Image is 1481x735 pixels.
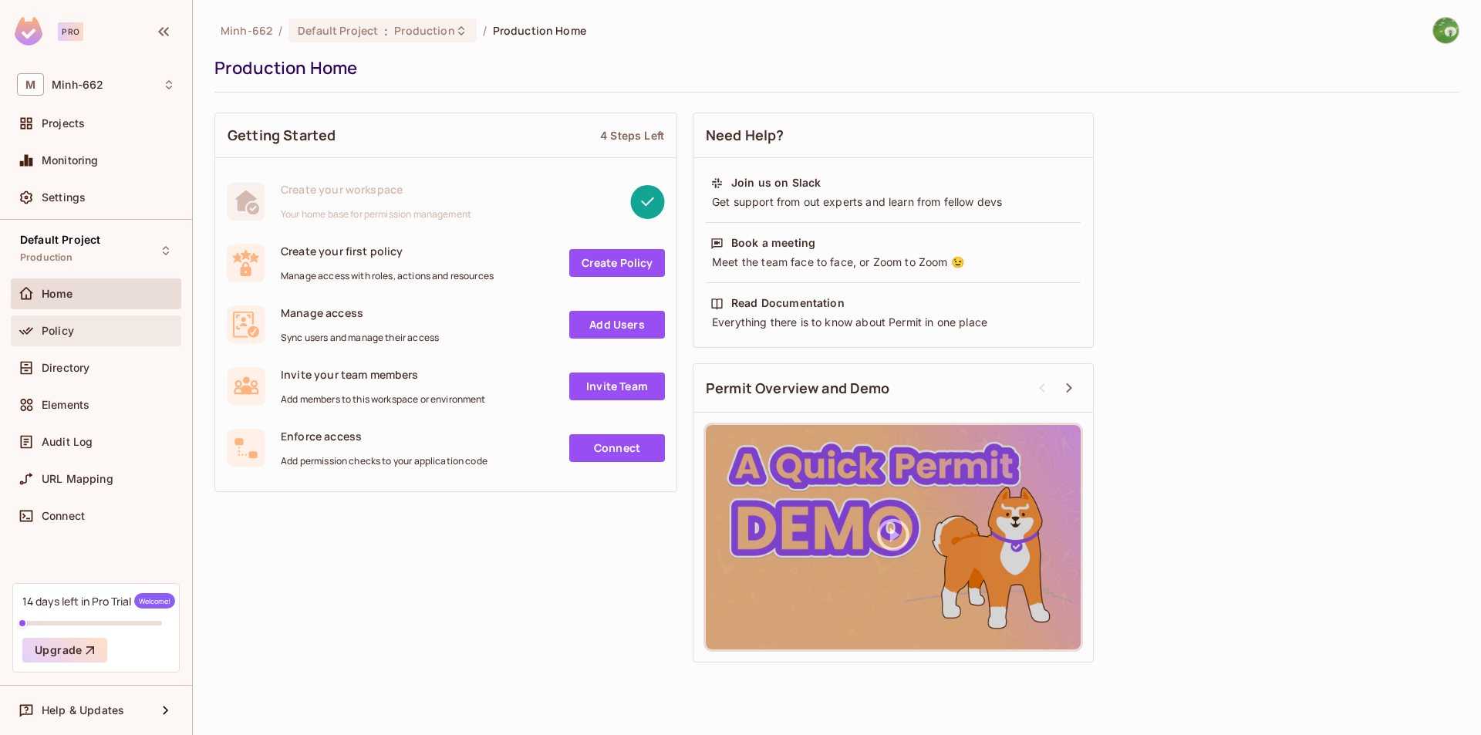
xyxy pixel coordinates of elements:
[281,182,471,197] span: Create your workspace
[1433,18,1459,43] img: Minh Hằng Tô Thị
[298,23,378,38] span: Default Project
[483,23,487,38] li: /
[569,249,665,277] a: Create Policy
[20,234,100,246] span: Default Project
[228,126,336,145] span: Getting Started
[58,22,83,41] div: Pro
[20,251,73,264] span: Production
[42,288,73,300] span: Home
[281,393,486,406] span: Add members to this workspace or environment
[710,255,1076,270] div: Meet the team face to face, or Zoom to Zoom 😉
[281,270,494,282] span: Manage access with roles, actions and resources
[383,25,389,37] span: :
[278,23,282,38] li: /
[731,175,821,190] div: Join us on Slack
[710,315,1076,330] div: Everything there is to know about Permit in one place
[42,704,124,716] span: Help & Updates
[600,128,664,143] div: 4 Steps Left
[569,434,665,462] a: Connect
[706,126,784,145] span: Need Help?
[42,436,93,448] span: Audit Log
[281,332,439,344] span: Sync users and manage their access
[710,194,1076,210] div: Get support from out experts and learn from fellow devs
[134,593,175,609] span: Welcome!
[281,429,487,443] span: Enforce access
[731,235,815,251] div: Book a meeting
[22,638,107,663] button: Upgrade
[221,23,272,38] span: the active workspace
[706,379,890,398] span: Permit Overview and Demo
[281,455,487,467] span: Add permission checks to your application code
[569,311,665,339] a: Add Users
[281,367,486,382] span: Invite your team members
[493,23,586,38] span: Production Home
[22,593,175,609] div: 14 days left in Pro Trial
[42,473,113,485] span: URL Mapping
[42,362,89,374] span: Directory
[42,325,74,337] span: Policy
[281,244,494,258] span: Create your first policy
[281,305,439,320] span: Manage access
[17,73,44,96] span: M
[42,191,86,204] span: Settings
[42,510,85,522] span: Connect
[52,79,103,91] span: Workspace: Minh-662
[42,117,85,130] span: Projects
[281,208,471,221] span: Your home base for permission management
[42,399,89,411] span: Elements
[569,373,665,400] a: Invite Team
[214,56,1452,79] div: Production Home
[731,295,845,311] div: Read Documentation
[15,17,42,46] img: SReyMgAAAABJRU5ErkJggg==
[42,154,99,167] span: Monitoring
[394,23,454,38] span: Production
